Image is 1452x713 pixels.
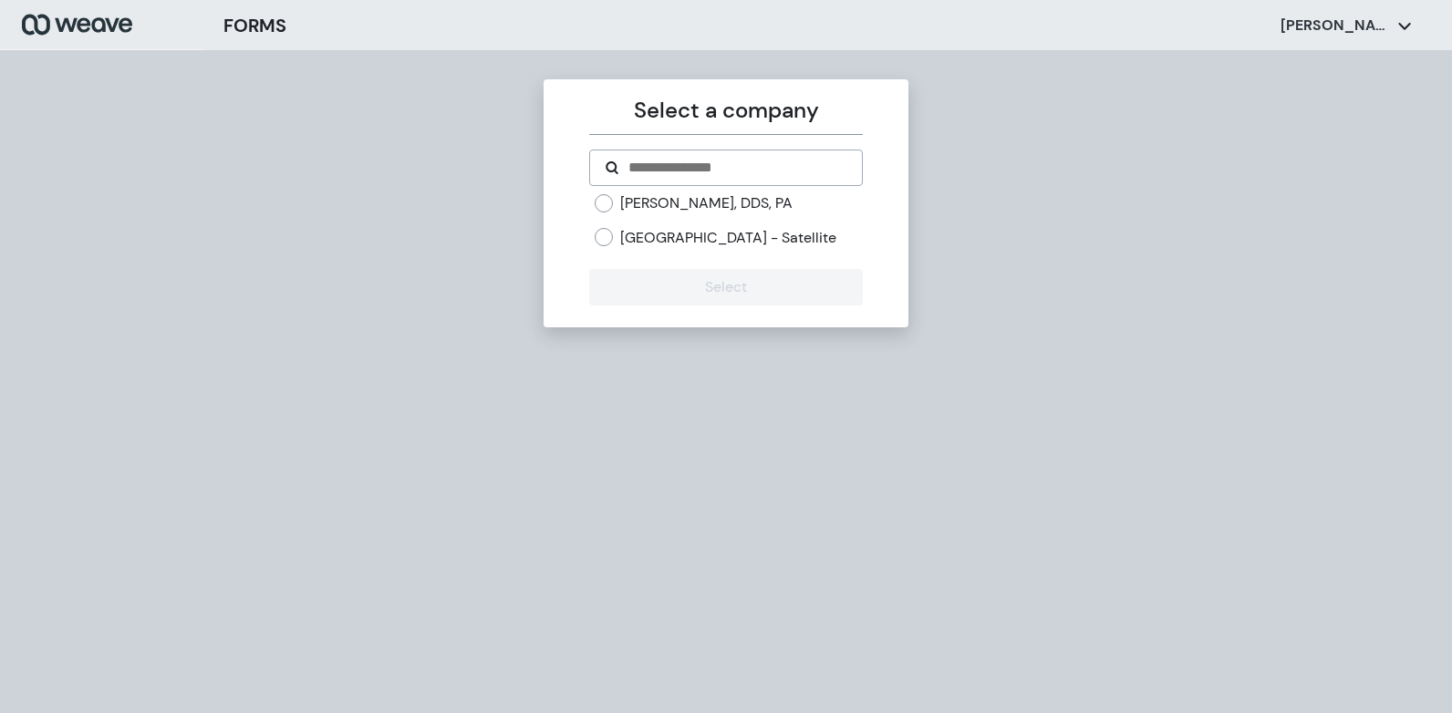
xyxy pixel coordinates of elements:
[620,193,793,213] label: [PERSON_NAME], DDS, PA
[589,94,862,127] p: Select a company
[627,157,846,179] input: Search
[1281,15,1390,36] p: [PERSON_NAME]
[223,12,286,39] h3: FORMS
[589,269,862,305] button: Select
[620,228,836,248] label: [GEOGRAPHIC_DATA] - Satellite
